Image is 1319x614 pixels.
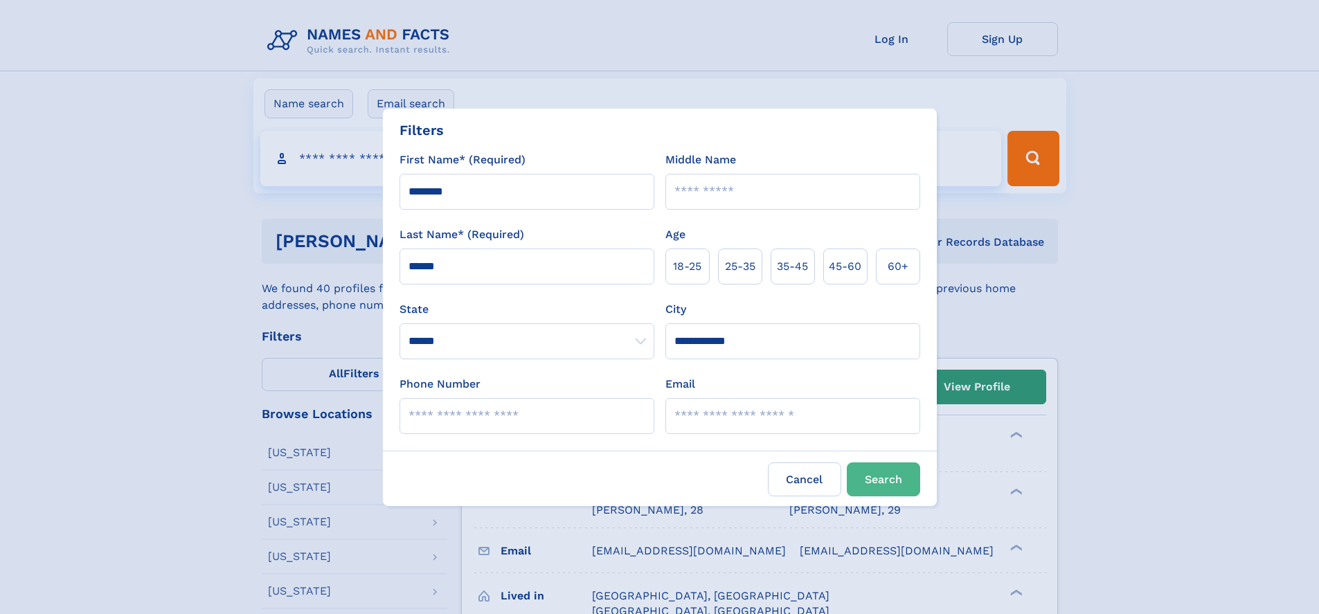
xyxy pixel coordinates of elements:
span: 45‑60 [829,258,861,275]
label: Email [665,376,695,392]
span: 25‑35 [725,258,755,275]
label: State [400,301,654,318]
span: 60+ [888,258,908,275]
label: Middle Name [665,152,736,168]
label: Cancel [768,462,841,496]
button: Search [847,462,920,496]
label: City [665,301,686,318]
span: 18‑25 [673,258,701,275]
label: Last Name* (Required) [400,226,524,243]
label: First Name* (Required) [400,152,526,168]
span: 35‑45 [777,258,808,275]
label: Phone Number [400,376,481,392]
label: Age [665,226,685,243]
div: Filters [400,120,444,141]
